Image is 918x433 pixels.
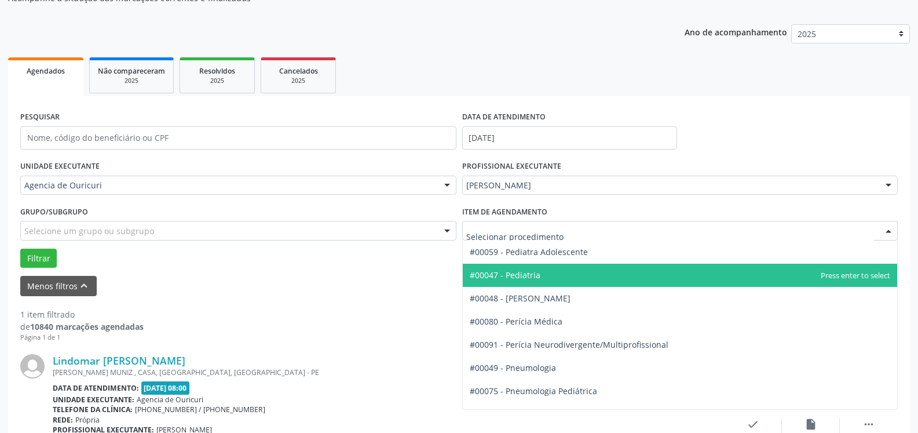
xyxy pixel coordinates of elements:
[20,276,97,296] button: Menos filtroskeyboard_arrow_up
[24,180,433,191] span: Agencia de Ouricuri
[53,395,134,405] b: Unidade executante:
[98,66,165,76] span: Não compareceram
[53,405,133,414] b: Telefone da clínica:
[141,381,190,395] span: [DATE] 08:00
[20,203,88,221] label: Grupo/Subgrupo
[27,66,65,76] span: Agendados
[20,108,60,126] label: PESQUISAR
[470,316,562,327] span: #00080 - Perícia Médica
[462,126,677,150] input: Selecione um intervalo
[20,308,144,321] div: 1 item filtrado
[804,418,817,431] i: insert_drive_file
[470,339,668,350] span: #00091 - Perícia Neurodivergente/Multiprofissional
[75,415,100,425] span: Própria
[20,158,100,176] label: UNIDADE EXECUTANTE
[20,249,57,268] button: Filtrar
[20,321,144,333] div: de
[53,354,185,367] a: Lindomar [PERSON_NAME]
[20,333,144,343] div: Página 1 de 1
[135,405,265,414] span: [PHONE_NUMBER] / [PHONE_NUMBER]
[470,293,570,304] span: #00048 - [PERSON_NAME]
[470,409,548,420] span: #00050 - Proctologia
[24,225,154,237] span: Selecione um grupo ou subgrupo
[466,225,875,248] input: Selecionar procedimento
[862,418,875,431] i: 
[279,66,318,76] span: Cancelados
[137,395,203,405] span: Agencia de Ouricuri
[462,203,547,221] label: Item de agendamento
[462,108,546,126] label: DATA DE ATENDIMENTO
[466,180,875,191] span: [PERSON_NAME]
[53,415,73,425] b: Rede:
[199,66,235,76] span: Resolvidos
[20,354,45,379] img: img
[30,321,144,332] strong: 10840 marcações agendadas
[98,77,165,85] div: 2025
[53,367,724,377] div: [PERSON_NAME] MUNIZ , CASA, [GEOGRAPHIC_DATA], [GEOGRAPHIC_DATA] - PE
[188,77,246,85] div: 2025
[53,383,139,393] b: Data de atendimento:
[78,279,90,292] i: keyboard_arrow_up
[269,77,327,85] div: 2025
[470,385,597,396] span: #00075 - Pneumologia Pediátrica
[462,158,561,176] label: PROFISSIONAL EXECUTANTE
[470,362,556,373] span: #00049 - Pneumologia
[470,270,540,281] span: #00047 - Pediatria
[20,126,456,150] input: Nome, código do beneficiário ou CPF
[685,24,787,39] p: Ano de acompanhamento
[747,418,759,431] i: check
[470,246,588,257] span: #00059 - Pediatra Adolescente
